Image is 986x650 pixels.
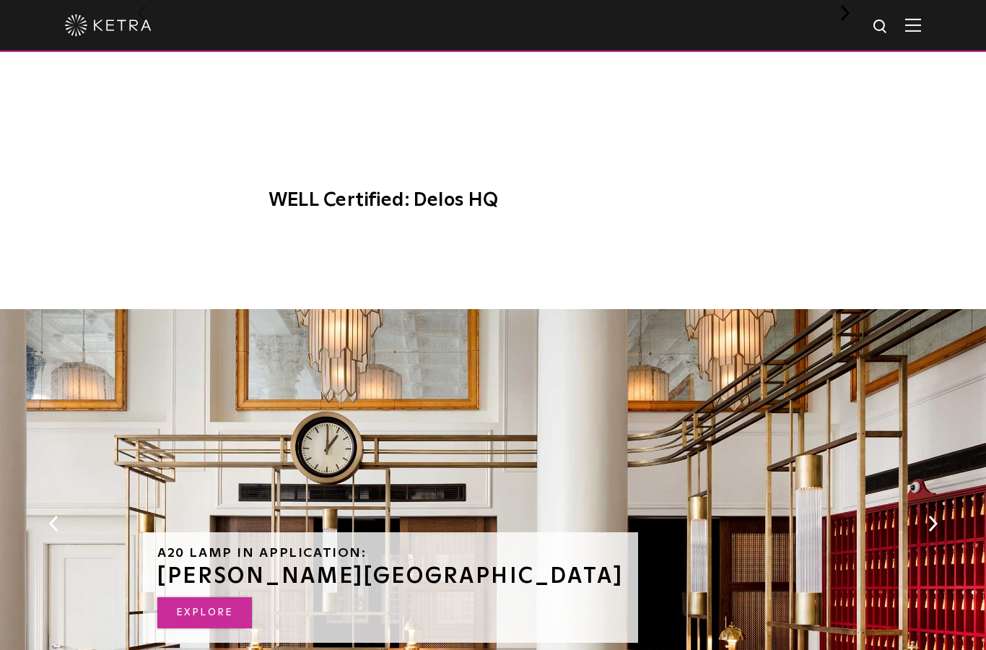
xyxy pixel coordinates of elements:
[157,565,624,587] h3: [PERSON_NAME][GEOGRAPHIC_DATA]
[65,14,152,36] img: ketra-logo-2019-white
[872,18,890,36] img: search icon
[157,547,624,560] h6: A20 Lamp in Application:
[157,597,252,628] a: Explore
[905,18,921,32] img: Hamburger%20Nav.svg
[46,514,61,533] button: Previous
[925,514,940,533] button: Next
